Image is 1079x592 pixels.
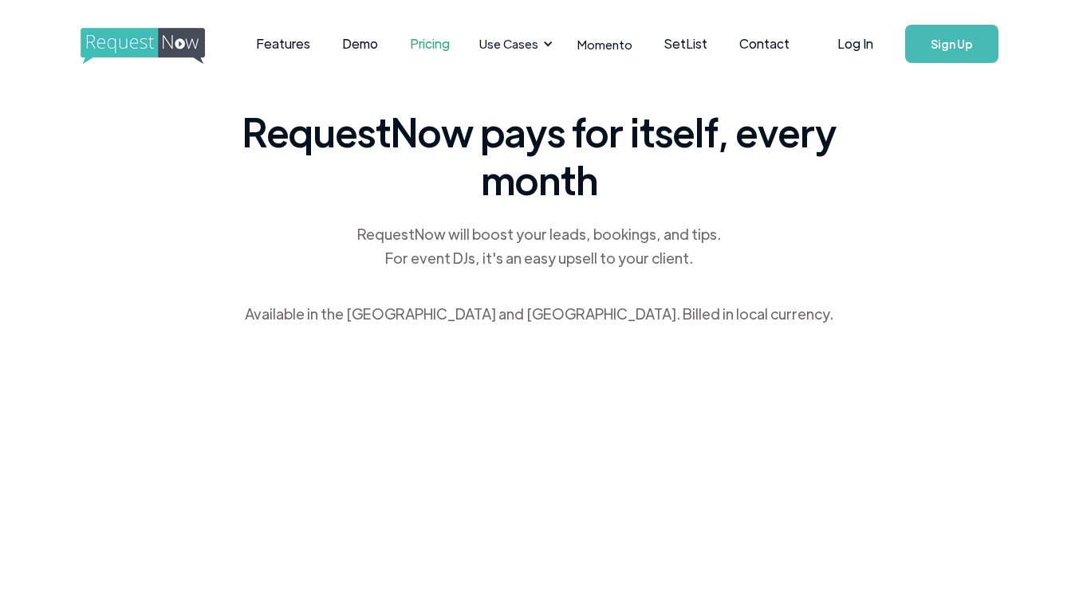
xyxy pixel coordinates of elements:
[245,302,833,326] div: Available in the [GEOGRAPHIC_DATA] and [GEOGRAPHIC_DATA]. Billed in local currency.
[470,19,557,69] div: Use Cases
[723,19,805,69] a: Contact
[394,19,466,69] a: Pricing
[356,222,723,270] div: RequestNow will boost your leads, bookings, and tips. For event DJs, it's an easy upsell to your ...
[648,19,723,69] a: SetList
[561,21,648,68] a: Momento
[236,108,842,203] span: RequestNow pays for itself, every month
[326,19,394,69] a: Demo
[905,25,998,63] a: Sign Up
[81,28,200,60] a: home
[479,35,538,53] div: Use Cases
[81,28,234,65] img: requestnow logo
[240,19,326,69] a: Features
[821,16,889,72] a: Log In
